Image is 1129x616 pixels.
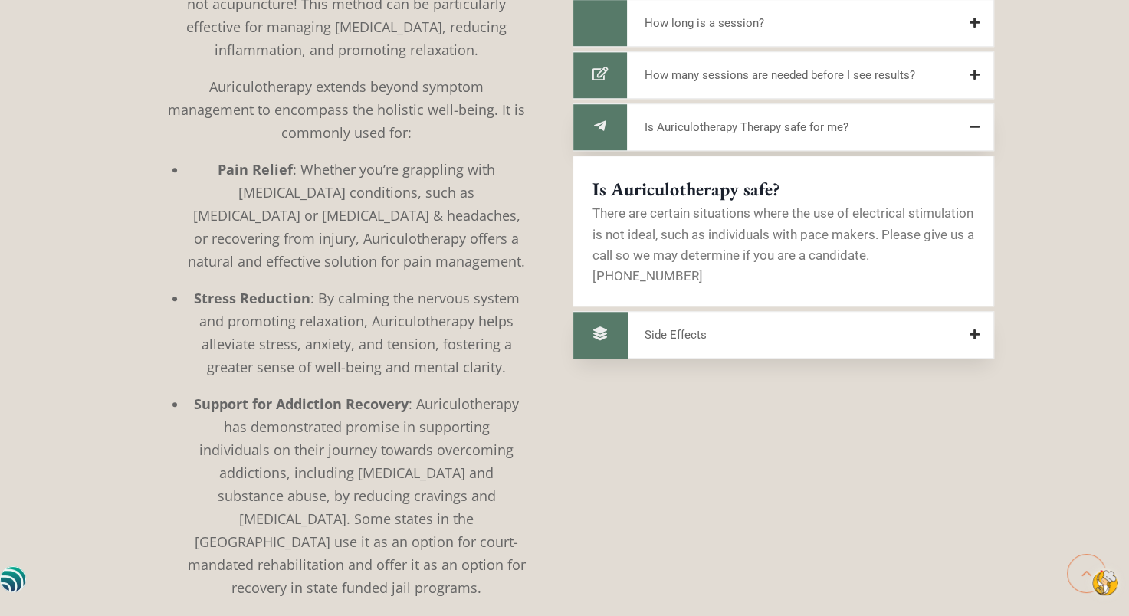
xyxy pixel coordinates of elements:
span: Side Effects [645,326,707,344]
span: Is Auriculotherapy Therapy safe for me? [645,118,848,136]
button: Is Auriculotherapy Therapy safe for me? [573,103,994,151]
strong: Pain Relief [218,160,293,179]
span: How many sessions are needed before I see results? [645,66,915,84]
p: Auriculotherapy extends beyond symptom management to encompass the holistic well-being. It is com... [166,75,527,144]
button: How many sessions are needed before I see results? [573,51,994,99]
h3: Is Auriculotherapy safe? [592,175,974,203]
p: : Auriculotherapy has demonstrated promise in supporting individuals on their journey towards ove... [187,392,527,599]
button: Side Effects [573,311,994,359]
strong: Support for Addiction Recovery [194,395,409,413]
span: How long is a session? [645,14,764,32]
strong: Stress Reduction [194,289,310,307]
span: There are certain situations where the use of electrical stimulation is not ideal, such as indivi... [592,205,974,283]
p: : Whether you’re grappling with [MEDICAL_DATA] conditions, such as [MEDICAL_DATA] or [MEDICAL_DAT... [187,158,527,273]
a: Scroll to top [1067,554,1106,593]
p: : By calming the nervous system and promoting relaxation, Auriculotherapy helps alleviate stress,... [187,287,527,378]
